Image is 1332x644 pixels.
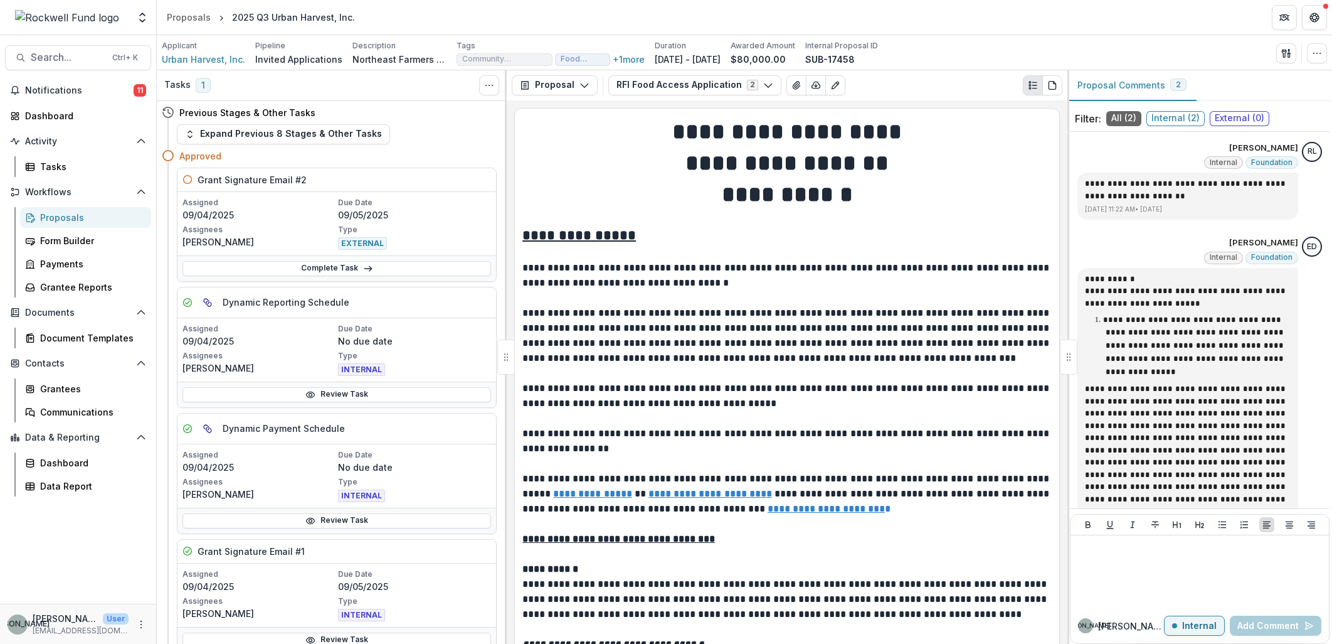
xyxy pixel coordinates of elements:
p: Due Date [338,197,491,208]
span: EXTERNAL [338,237,387,250]
a: Complete Task [182,261,491,276]
p: [PERSON_NAME] [182,488,336,501]
button: Notifications11 [5,80,151,100]
h5: Grant Signature Email #1 [198,545,305,558]
span: Internal [1210,158,1237,167]
a: Review Task [182,513,491,529]
p: Tags [457,40,475,51]
a: Review Task [182,387,491,402]
p: [DATE] - [DATE] [655,53,721,66]
button: Add Comment [1230,616,1321,636]
p: SUB-17458 [805,53,855,66]
p: [PERSON_NAME] [33,612,98,625]
a: Document Templates [20,328,151,348]
span: Community Development Docket [462,55,547,63]
p: Due Date [338,323,491,335]
div: Communications [40,405,141,419]
button: PDF view [1042,75,1062,95]
span: Foundation [1251,253,1292,262]
span: INTERNAL [338,363,385,376]
p: No due date [338,335,491,348]
a: Proposals [20,207,151,228]
button: Bullet List [1215,517,1230,532]
p: Assigned [182,569,336,580]
button: Proposal [512,75,598,95]
p: [PERSON_NAME] [1098,620,1164,633]
span: Documents [25,308,131,318]
p: Assigned [182,449,336,461]
p: Internal [1182,621,1217,631]
button: Align Right [1304,517,1319,532]
div: Tasks [40,160,141,173]
p: Awarded Amount [731,40,795,51]
p: No due date [338,461,491,474]
img: Rockwell Fund logo [15,10,119,25]
p: Due Date [338,449,491,461]
button: Underline [1102,517,1118,532]
span: Internal ( 2 ) [1146,111,1205,126]
span: Contacts [25,358,131,369]
p: 09/05/2025 [338,208,491,222]
button: +1more [613,54,645,65]
p: [PERSON_NAME] [182,235,336,249]
p: Duration [655,40,686,51]
p: Assignees [182,224,336,235]
p: Applicant [162,40,197,51]
a: Data Report [20,476,151,496]
p: Type [338,224,491,235]
p: Type [338,350,491,362]
div: Grantees [40,382,141,395]
nav: breadcrumb [162,8,360,26]
button: Open entity switcher [134,5,151,30]
span: Activity [25,136,131,147]
button: Heading 1 [1170,517,1185,532]
div: Proposals [167,11,211,24]
p: [DATE] 11:22 AM • [DATE] [1085,205,1291,214]
span: Workflows [25,187,131,198]
span: Data & Reporting [25,432,131,443]
button: RFI Food Access Application2 [608,75,781,95]
p: Assignees [182,596,336,607]
h5: Dynamic Payment Schedule [223,422,345,435]
h4: Approved [179,149,221,163]
div: Proposals [40,211,141,224]
span: INTERNAL [338,490,385,502]
a: Form Builder [20,230,151,251]
button: Open Contacts [5,353,151,373]
button: Proposal Comments [1067,70,1197,101]
button: Open Data & Reporting [5,427,151,448]
p: [EMAIL_ADDRESS][DOMAIN_NAME] [33,625,129,636]
p: Assignees [182,350,336,362]
button: More [134,617,149,632]
p: 09/05/2025 [338,580,491,593]
button: Open Workflows [5,182,151,202]
div: 2025 Q3 Urban Harvest, Inc. [232,11,355,24]
p: Description [352,40,396,51]
button: Edit as form [825,75,845,95]
span: Internal [1210,253,1237,262]
div: Dashboard [25,109,141,122]
p: Internal Proposal ID [805,40,878,51]
p: 09/04/2025 [182,580,336,593]
div: Judy A. Ahlgrim [1060,623,1111,629]
p: Due Date [338,569,491,580]
button: Ordered List [1237,517,1252,532]
div: Data Report [40,480,141,493]
button: Bold [1081,517,1096,532]
span: External ( 0 ) [1210,111,1269,126]
p: Type [338,476,491,488]
span: Foundation [1251,158,1292,167]
button: View Attached Files [786,75,806,95]
p: Assignees [182,476,336,488]
span: All ( 2 ) [1106,111,1141,126]
p: Assigned [182,323,336,335]
h4: Previous Stages & Other Tasks [179,106,315,119]
p: Northeast Farmers Market [352,53,447,66]
button: Align Center [1282,517,1297,532]
span: Food Distribution [561,55,605,63]
button: Internal [1164,616,1225,636]
button: View dependent tasks [198,419,218,439]
div: Ronald C. Lewis [1308,148,1317,156]
a: Tasks [20,156,151,177]
div: Estevan D. Delgado [1307,243,1317,251]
